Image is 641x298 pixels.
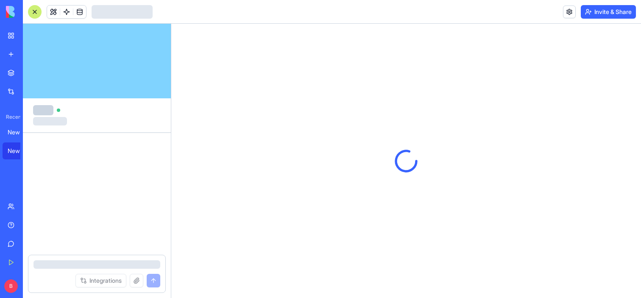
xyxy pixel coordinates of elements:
a: New App [3,124,36,141]
div: New App [8,128,31,136]
a: New App [3,142,36,159]
div: New App [8,147,31,155]
button: Invite & Share [581,5,636,19]
span: Recent [3,114,20,120]
img: logo [6,6,59,18]
span: B [4,279,18,293]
